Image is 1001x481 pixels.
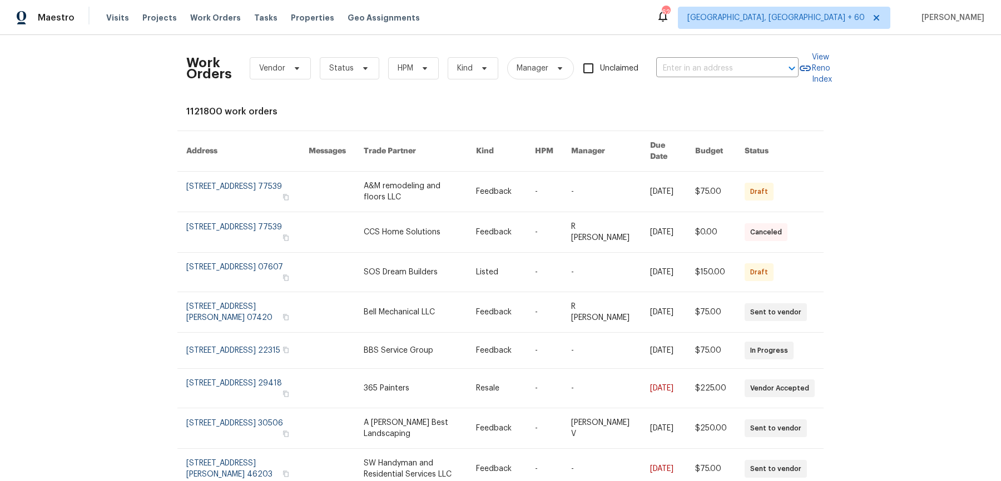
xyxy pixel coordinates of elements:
[254,14,277,22] span: Tasks
[355,408,468,449] td: A [PERSON_NAME] Best Landscaping
[457,63,473,74] span: Kind
[562,131,641,172] th: Manager
[562,408,641,449] td: [PERSON_NAME] V
[467,212,526,253] td: Feedback
[562,253,641,292] td: -
[355,292,468,333] td: Bell Mechanical LLC
[467,369,526,408] td: Resale
[526,408,562,449] td: -
[467,131,526,172] th: Kind
[398,63,413,74] span: HPM
[799,52,832,85] a: View Reno Index
[526,172,562,212] td: -
[355,131,468,172] th: Trade Partner
[190,12,241,23] span: Work Orders
[281,192,291,202] button: Copy Address
[355,172,468,212] td: A&M remodeling and floors LLC
[686,131,736,172] th: Budget
[281,429,291,439] button: Copy Address
[562,212,641,253] td: R [PERSON_NAME]
[784,61,800,76] button: Open
[348,12,420,23] span: Geo Assignments
[281,345,291,355] button: Copy Address
[355,253,468,292] td: SOS Dream Builders
[687,12,865,23] span: [GEOGRAPHIC_DATA], [GEOGRAPHIC_DATA] + 60
[355,333,468,369] td: BBS Service Group
[600,63,638,74] span: Unclaimed
[186,106,815,117] div: 1121800 work orders
[291,12,334,23] span: Properties
[656,60,767,77] input: Enter in an address
[467,408,526,449] td: Feedback
[641,131,686,172] th: Due Date
[38,12,75,23] span: Maestro
[281,312,291,322] button: Copy Address
[562,369,641,408] td: -
[186,57,232,79] h2: Work Orders
[177,131,300,172] th: Address
[517,63,548,74] span: Manager
[562,333,641,369] td: -
[562,172,641,212] td: -
[467,253,526,292] td: Listed
[355,369,468,408] td: 365 Painters
[142,12,177,23] span: Projects
[562,292,641,333] td: R [PERSON_NAME]
[329,63,354,74] span: Status
[300,131,355,172] th: Messages
[281,469,291,479] button: Copy Address
[281,233,291,243] button: Copy Address
[467,292,526,333] td: Feedback
[526,292,562,333] td: -
[526,212,562,253] td: -
[526,131,562,172] th: HPM
[259,63,285,74] span: Vendor
[662,7,670,18] div: 629
[281,389,291,399] button: Copy Address
[917,12,984,23] span: [PERSON_NAME]
[526,369,562,408] td: -
[526,333,562,369] td: -
[736,131,824,172] th: Status
[467,172,526,212] td: Feedback
[526,253,562,292] td: -
[281,273,291,283] button: Copy Address
[467,333,526,369] td: Feedback
[106,12,129,23] span: Visits
[355,212,468,253] td: CCS Home Solutions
